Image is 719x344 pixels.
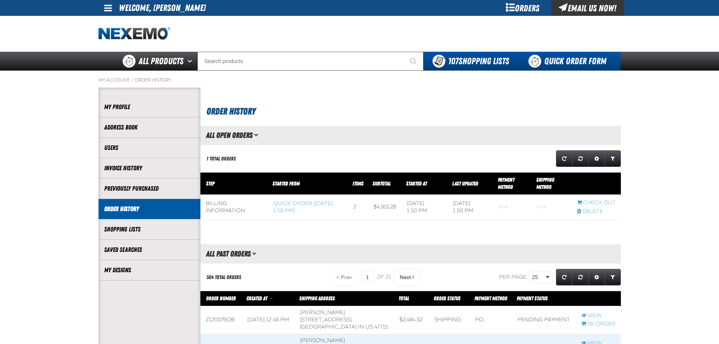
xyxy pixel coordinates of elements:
span: Items [353,180,363,187]
span: Payment Method [474,295,507,301]
a: Order Status [434,295,460,301]
a: Continue checkout started from Quick Order (3/24/2025, 1:50 PM) [577,199,616,207]
td: [DATE] 1:50 PM [448,195,494,220]
button: Open All Products pages [185,52,197,71]
a: Refresh grid action [556,269,573,285]
a: Reset grid action [572,150,589,167]
span: Created At [246,295,267,301]
a: Users [104,143,195,152]
span: Order History [206,106,256,117]
div: 504 Total Orders [206,274,241,281]
a: Refresh grid action [556,150,573,167]
td: [DATE] 1:50 PM [402,195,448,220]
span: [STREET_ADDRESS] [300,316,352,323]
td: Pending payment [512,306,576,334]
span: Shopping Lists [448,56,509,66]
a: Expand or Collapse Grid Settings [588,269,605,285]
td: Blank [532,195,571,220]
span: All Products [139,54,183,68]
span: [GEOGRAPHIC_DATA] [300,324,357,330]
a: Subtotal [373,180,391,187]
a: Address Book [104,123,195,132]
a: Created At [246,295,268,301]
td: Blank [493,195,532,220]
span: Started From [273,180,300,187]
a: Reset grid action [572,269,589,285]
span: Shipping Method [536,177,554,190]
span: of 21 [377,274,391,281]
th: Row actions [572,173,621,195]
a: Saved Searches [104,245,195,254]
button: You have 107 Shopping Lists. Open to view details [423,52,518,71]
a: Previously Purchased [104,184,195,193]
a: Home [99,27,170,40]
td: P.O. [470,306,512,334]
h2: All Past Orders [200,250,251,258]
a: Expand or Collapse Grid Settings [588,150,605,167]
a: Invoice History [104,164,195,173]
div: Billing Information [206,200,263,214]
span: Shipping Address [299,295,335,301]
a: Started At [406,180,427,187]
button: Next Page [394,269,421,285]
span: [PERSON_NAME] [300,337,345,344]
td: 2 [348,195,368,220]
a: View Z120079136 order [581,312,616,319]
th: Row actions [576,291,621,306]
a: Order History [134,77,171,83]
a: My Account [99,77,129,83]
span: / [131,77,133,83]
a: Quick Order Form [518,52,620,71]
button: Manage grid views. Current view is All Open Orders [254,129,259,142]
span: 25 [532,273,544,281]
nav: Breadcrumbs [99,77,621,83]
a: Expand or Collapse Grid Filters [605,269,621,285]
span: US [365,324,373,330]
span: [PERSON_NAME] [300,309,345,316]
a: Re-Order Z120079136 order [581,321,616,328]
a: Order Number [206,295,236,301]
span: Per page: [499,274,528,280]
input: Current page number [361,271,374,283]
div: 1 Total Orders [206,155,236,162]
td: Z120079136 [200,306,242,334]
strong: 107 [448,56,459,66]
bdo: 47715 [374,324,388,330]
a: Delete checkout started from Quick Order (3/24/2025, 1:50 PM) [577,208,616,215]
span: Payment Status [517,295,548,301]
button: Start Searching [405,52,423,71]
a: My Profile [104,103,195,111]
td: [DATE] 12:46 PM [242,306,295,334]
a: My Designs [104,266,195,275]
input: Search [197,52,423,71]
button: Manage grid views. Current view is All Past Orders [252,247,257,260]
a: Shopping Lists [104,225,195,234]
span: Step [206,180,214,187]
a: Payment Method [498,177,514,190]
h2: All Open Orders [200,131,252,139]
a: Order History [104,205,195,213]
a: Last Updated [452,180,478,187]
a: Total [399,295,409,301]
a: Expand or Collapse Grid Filters [605,150,621,167]
img: Nexemo logo [99,27,170,40]
td: $4,163.28 [368,195,402,220]
span: IN [358,324,364,330]
td: $2,494.32 [394,306,429,334]
a: Quick Order ([DATE] 1:50 PM) [273,200,333,214]
td: Shipping [429,306,470,334]
span: Next Page [400,274,411,280]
